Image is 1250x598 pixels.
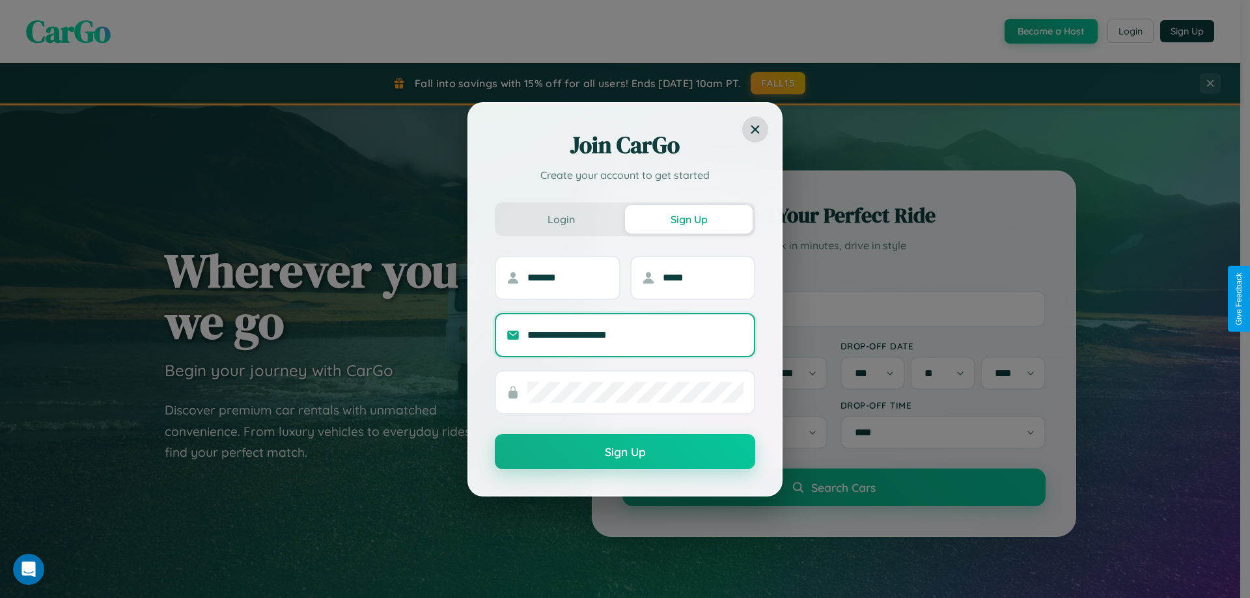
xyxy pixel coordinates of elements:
p: Create your account to get started [495,167,755,183]
button: Login [497,205,625,234]
h2: Join CarGo [495,129,755,161]
div: Give Feedback [1234,273,1243,325]
button: Sign Up [495,434,755,469]
iframe: Intercom live chat [13,554,44,585]
button: Sign Up [625,205,753,234]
